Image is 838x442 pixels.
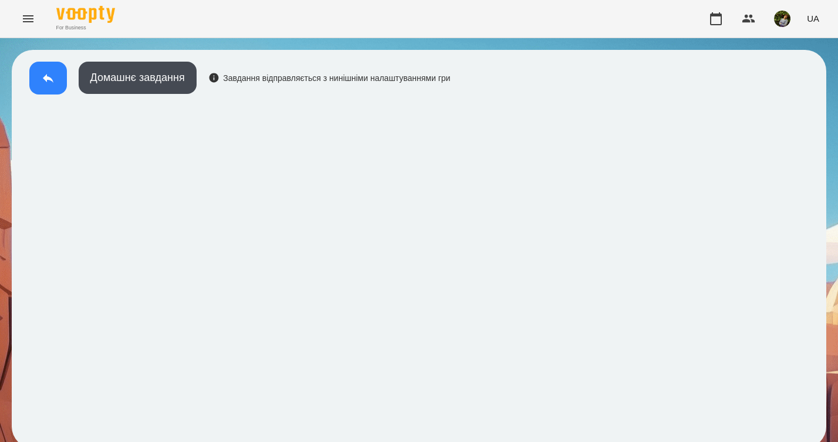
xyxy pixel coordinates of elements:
[56,6,115,23] img: Voopty Logo
[807,12,819,25] span: UA
[802,8,824,29] button: UA
[56,24,115,32] span: For Business
[14,5,42,33] button: Menu
[774,11,790,27] img: b75e9dd987c236d6cf194ef640b45b7d.jpg
[208,72,451,84] div: Завдання відправляється з нинішніми налаштуваннями гри
[79,62,197,94] button: Домашнє завдання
